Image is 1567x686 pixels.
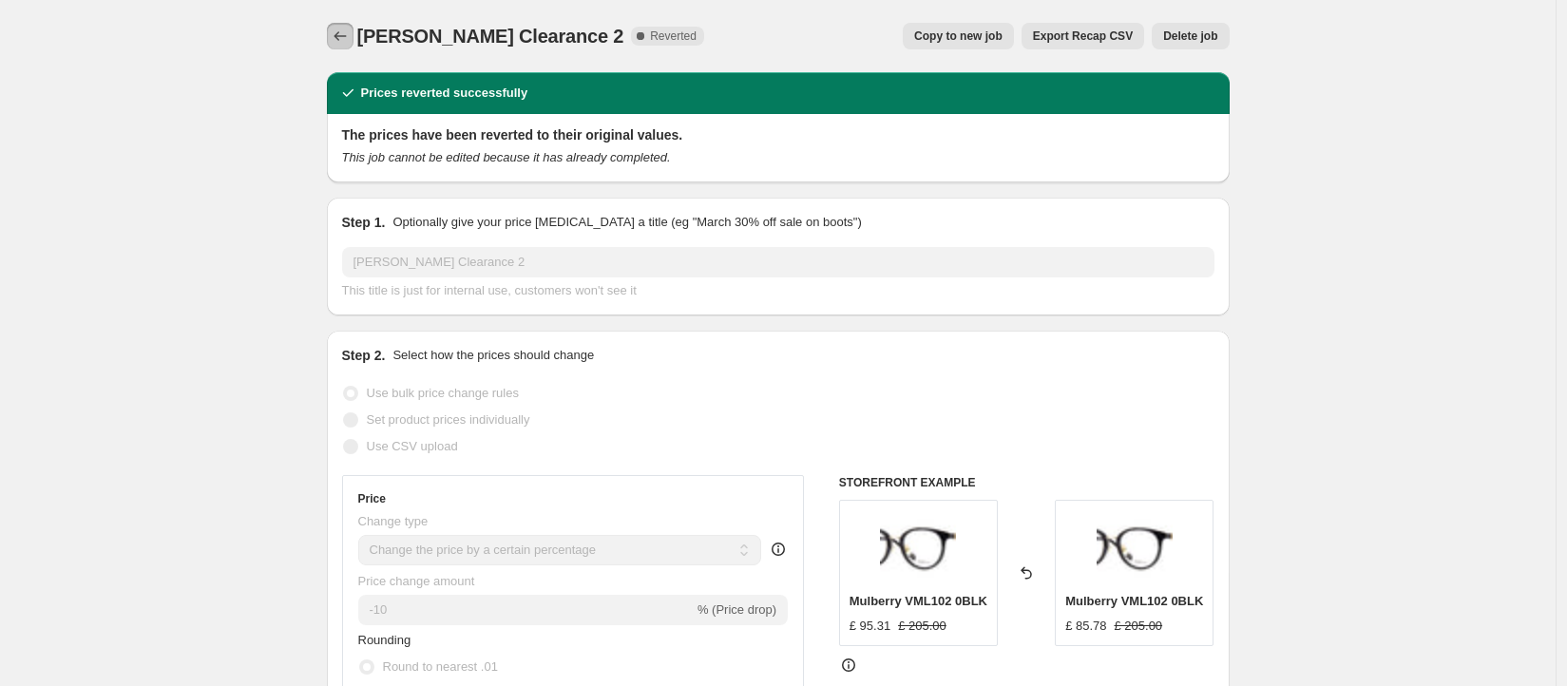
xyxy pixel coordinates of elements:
[358,595,694,625] input: -15
[1065,619,1106,633] span: £ 85.78
[358,574,475,588] span: Price change amount
[327,23,354,49] button: Price change jobs
[358,633,411,647] span: Rounding
[358,491,386,506] h3: Price
[1097,510,1173,586] img: mulberry-vml102-0blk-hd-1_21dddb55-390e-4546-a2d4-a542dd19ef44_80x.jpg
[342,213,386,232] h2: Step 1.
[880,510,956,586] img: mulberry-vml102-0blk-hd-1_21dddb55-390e-4546-a2d4-a542dd19ef44_80x.jpg
[392,346,594,365] p: Select how the prices should change
[367,386,519,400] span: Use bulk price change rules
[342,346,386,365] h2: Step 2.
[1163,29,1217,44] span: Delete job
[914,29,1003,44] span: Copy to new job
[1152,23,1229,49] button: Delete job
[650,29,697,44] span: Reverted
[898,619,946,633] span: £ 205.00
[850,594,987,608] span: Mulberry VML102 0BLK
[839,475,1214,490] h6: STOREFRONT EXAMPLE
[392,213,861,232] p: Optionally give your price [MEDICAL_DATA] a title (eg "March 30% off sale on boots")
[698,602,776,617] span: % (Price drop)
[361,84,528,103] h2: Prices reverted successfully
[383,659,498,674] span: Round to nearest .01
[342,150,671,164] i: This job cannot be edited because it has already completed.
[1065,594,1203,608] span: Mulberry VML102 0BLK
[358,514,429,528] span: Change type
[357,26,624,47] span: [PERSON_NAME] Clearance 2
[342,247,1214,277] input: 30% off holiday sale
[342,125,1214,144] h2: The prices have been reverted to their original values.
[1115,619,1163,633] span: £ 205.00
[769,540,788,559] div: help
[367,439,458,453] span: Use CSV upload
[903,23,1014,49] button: Copy to new job
[342,283,637,297] span: This title is just for internal use, customers won't see it
[1033,29,1133,44] span: Export Recap CSV
[367,412,530,427] span: Set product prices individually
[1022,23,1144,49] button: Export Recap CSV
[850,619,890,633] span: £ 95.31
